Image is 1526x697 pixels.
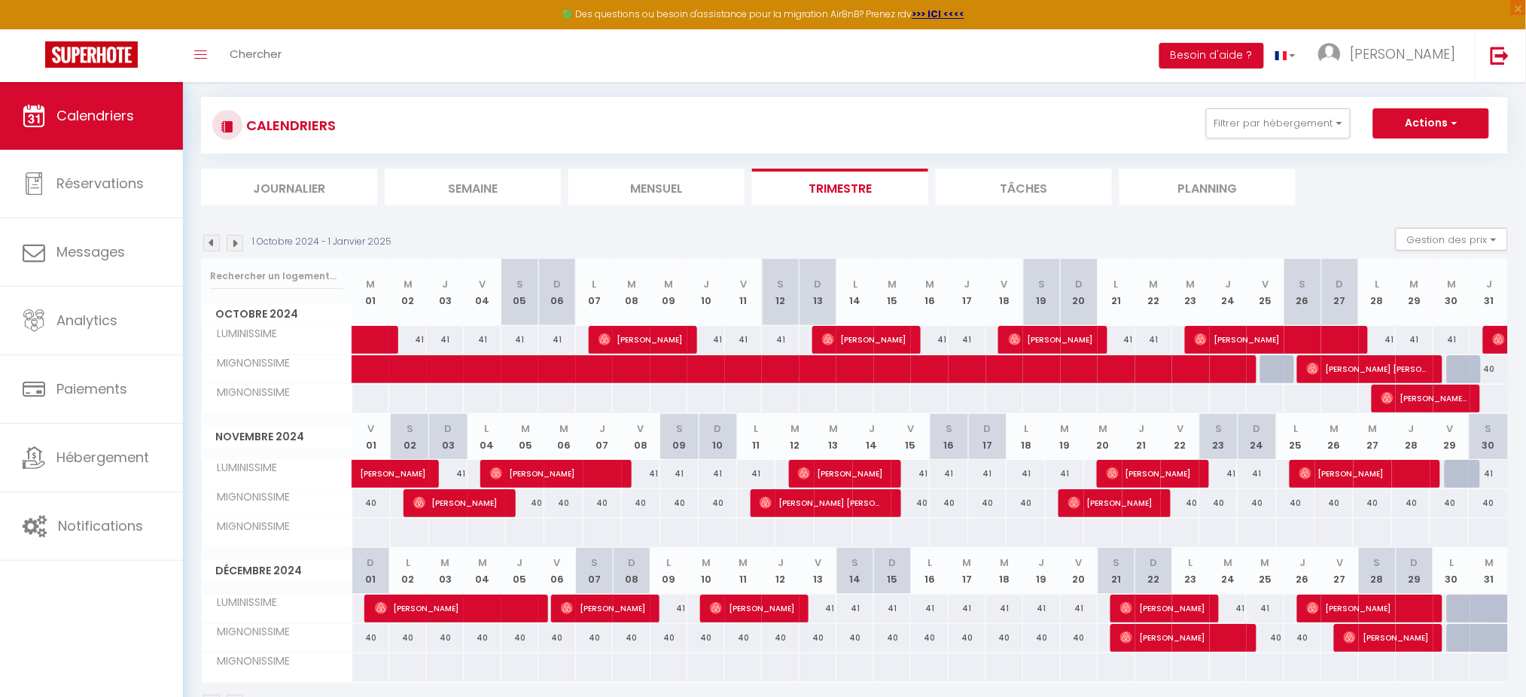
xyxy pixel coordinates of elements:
abbr: J [1039,555,1045,570]
img: Super Booking [45,41,138,68]
div: 41 [538,326,576,354]
div: 40 [968,489,1007,517]
span: [PERSON_NAME] [710,594,798,622]
abbr: M [478,555,487,570]
span: MIGNONISSIME [204,489,294,506]
abbr: L [485,422,489,436]
abbr: J [599,422,605,436]
span: [PERSON_NAME] [PERSON_NAME] [1307,355,1433,383]
abbr: M [1261,555,1270,570]
abbr: D [444,422,452,436]
abbr: M [665,277,674,291]
span: MIGNONISSIME [204,519,294,535]
abbr: S [407,422,413,436]
abbr: S [778,277,784,291]
div: 40 [1470,355,1508,383]
abbr: V [815,555,821,570]
th: 30 [1433,259,1471,326]
th: 30 [1469,414,1508,460]
abbr: J [1225,277,1231,291]
th: 17 [949,548,986,594]
th: 29 [1396,259,1433,326]
span: MIGNONISSIME [204,385,294,401]
th: 04 [468,414,506,460]
abbr: L [1375,277,1380,291]
a: [PERSON_NAME] [352,460,391,489]
span: [PERSON_NAME] [1351,44,1456,63]
abbr: M [1410,277,1419,291]
abbr: L [927,555,932,570]
span: [PERSON_NAME] [822,325,910,354]
div: 40 [1430,489,1469,517]
div: 40 [622,489,660,517]
span: LUMINISSIME [204,595,282,611]
abbr: L [754,422,759,436]
abbr: J [1486,277,1492,291]
span: Analytics [56,311,117,330]
th: 08 [613,548,650,594]
span: [PERSON_NAME] [1120,623,1246,652]
img: logout [1491,46,1509,65]
abbr: S [1374,555,1381,570]
abbr: S [591,555,598,570]
abbr: M [739,555,748,570]
span: [PERSON_NAME] [1068,489,1156,517]
div: 40 [1277,489,1315,517]
div: 40 [1315,489,1354,517]
abbr: S [1299,277,1306,291]
th: 02 [389,548,427,594]
th: 26 [1284,259,1322,326]
th: 06 [538,259,576,326]
div: 41 [725,326,763,354]
abbr: D [553,277,561,291]
li: Tâches [936,169,1112,205]
a: ... [PERSON_NAME] [1307,29,1475,82]
button: Filtrer par hébergement [1206,108,1351,138]
abbr: M [1098,422,1107,436]
th: 19 [1023,259,1061,326]
th: 03 [429,414,468,460]
th: 12 [762,548,800,594]
th: 09 [660,414,699,460]
h3: CALENDRIERS [242,108,336,142]
th: 30 [1433,548,1471,594]
abbr: J [1409,422,1415,436]
th: 14 [836,259,874,326]
div: 41 [501,326,539,354]
th: 10 [687,259,725,326]
th: 18 [1007,414,1045,460]
div: 41 [836,595,874,622]
abbr: V [638,422,644,436]
span: Messages [56,242,125,261]
div: 40 [583,489,622,517]
div: 40 [660,489,699,517]
span: [PERSON_NAME] [1195,325,1358,354]
th: 26 [1315,414,1354,460]
span: [PERSON_NAME] [561,594,649,622]
abbr: S [946,422,952,436]
abbr: M [1149,277,1158,291]
th: 21 [1122,414,1161,460]
th: 01 [352,259,390,326]
th: 28 [1359,548,1397,594]
div: 41 [699,460,737,488]
th: 05 [506,414,544,460]
abbr: M [366,277,375,291]
th: 02 [389,259,427,326]
abbr: D [628,555,635,570]
div: 41 [949,326,986,354]
div: 40 [699,489,737,517]
th: 13 [800,548,837,594]
th: 04 [464,548,501,594]
span: Paiements [56,379,127,398]
th: 13 [815,414,853,460]
abbr: D [1075,277,1083,291]
abbr: D [1253,422,1261,436]
th: 24 [1238,414,1276,460]
abbr: M [1448,277,1457,291]
abbr: M [521,422,530,436]
abbr: M [440,555,449,570]
th: 11 [737,414,775,460]
span: LUMINISSIME [204,460,282,476]
th: 17 [949,259,986,326]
